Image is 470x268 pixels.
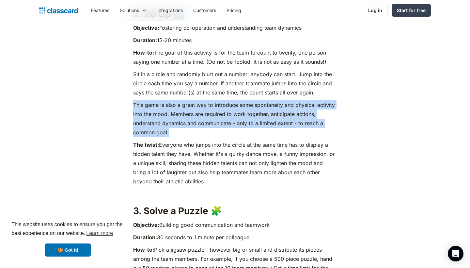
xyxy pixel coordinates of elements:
[133,246,154,253] strong: How-to:
[133,23,337,32] p: Fostering co-operation and understanding team dynamics
[133,189,337,198] p: ‍
[133,49,154,56] strong: How-to:
[397,7,426,14] div: Start for free
[152,3,188,18] a: Integrations
[5,214,131,263] div: cookieconsent
[448,246,463,261] div: Open Intercom Messenger
[85,228,114,238] a: learn more about cookies
[86,3,115,18] a: Features
[368,7,382,14] div: Log in
[133,25,159,31] strong: Objective:
[133,100,337,137] p: This game is also a great way to introduce some spontaneity and physical activity into the mood. ...
[133,205,222,216] strong: 3. Solve a Puzzle 🧩
[133,220,337,229] p: Building good communication and teamwork
[363,4,388,17] a: Log in
[133,140,337,186] p: Everyone who jumps into the circle at the same time has to display a hidden talent they have. Whe...
[133,233,337,242] p: 30 seconds to 1 minute per colleague
[133,222,159,228] strong: Objective:
[115,3,152,18] div: Solutions
[133,48,337,66] p: The goal of this activity is for the team to count to twenty, one person saying one number at a t...
[392,4,431,17] a: Start for free
[188,3,221,18] a: Customers
[133,142,159,148] strong: The twist:
[39,6,78,15] a: home
[11,221,124,238] span: This website uses cookies to ensure you get the best experience on our website.
[133,36,337,45] p: 15-20 minutes
[45,243,91,257] a: dismiss cookie message
[221,3,246,18] a: Pricing
[133,37,157,43] strong: Duration:
[133,70,337,97] p: Sit in a circle and randomly blurt out a number; anybody can start. Jump into the circle each tim...
[133,234,157,241] strong: Duration:
[120,7,139,14] div: Solutions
